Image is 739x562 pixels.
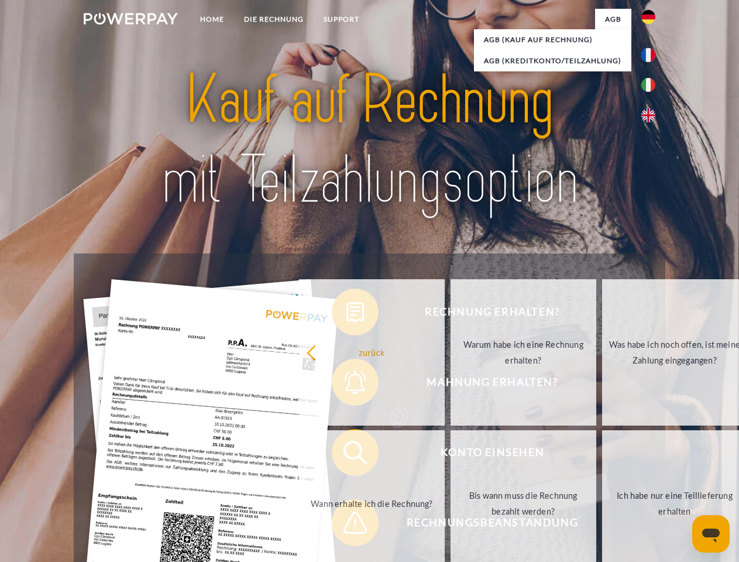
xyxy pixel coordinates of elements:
[306,495,438,511] div: Wann erhalte ich die Rechnung?
[190,9,234,30] a: Home
[692,515,730,553] iframe: Schaltfläche zum Öffnen des Messaging-Fensters
[474,50,631,71] a: AGB (Kreditkonto/Teilzahlung)
[474,29,631,50] a: AGB (Kauf auf Rechnung)
[641,78,655,92] img: it
[306,344,438,360] div: zurück
[458,337,589,368] div: Warum habe ich eine Rechnung erhalten?
[595,9,631,30] a: agb
[641,10,655,24] img: de
[314,9,369,30] a: SUPPORT
[458,488,589,519] div: Bis wann muss die Rechnung bezahlt werden?
[234,9,314,30] a: DIE RECHNUNG
[641,108,655,122] img: en
[641,48,655,62] img: fr
[84,13,178,25] img: logo-powerpay-white.svg
[112,56,627,224] img: title-powerpay_de.svg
